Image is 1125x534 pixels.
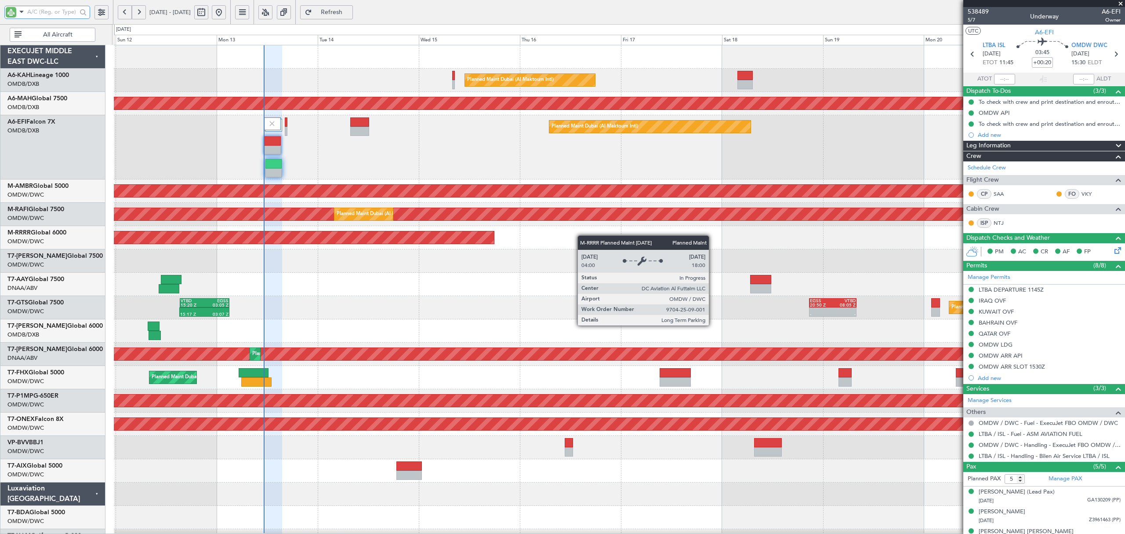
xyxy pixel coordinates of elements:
span: 15:30 [1071,59,1085,67]
div: Wed 15 [419,35,520,45]
div: To check with crew and print destination and enroute alternate [979,120,1121,128]
a: T7-[PERSON_NAME]Global 6000 [7,346,103,352]
span: M-RAFI [7,206,29,212]
div: OMDW API [979,109,1010,117]
div: LTBA DEPARTURE 1145Z [979,286,1044,293]
div: Planned Maint Dubai (Al Maktoum Intl) [337,208,423,221]
div: 08:05 Z [833,303,856,307]
div: To check with crew and print destination and enroute alternate [979,98,1121,106]
span: M-RRRR [7,230,31,236]
div: VTBD [833,299,856,303]
span: T7-[PERSON_NAME] [7,253,67,259]
span: Owner [1102,16,1121,24]
div: Tue 14 [318,35,419,45]
div: Underway [1030,12,1059,21]
span: LTBA ISL [983,41,1005,50]
a: OMDW/DWC [7,517,44,525]
span: PM [995,248,1004,256]
span: 11:45 [999,59,1013,67]
div: 15:17 Z [180,312,204,317]
a: M-AMBRGlobal 5000 [7,183,69,189]
a: OMDW/DWC [7,401,44,409]
a: NTJ [994,219,1013,227]
span: T7-GTS [7,300,28,306]
div: EGSS [204,299,229,303]
span: ELDT [1088,59,1102,67]
label: Planned PAX [968,475,1001,483]
div: - [810,312,833,317]
span: A6-KAH [7,72,30,78]
a: OMDB/DXB [7,331,39,339]
span: A6-EFI [1102,7,1121,16]
div: Thu 16 [520,35,621,45]
img: gray-close.svg [268,120,276,128]
div: FO [1065,189,1079,199]
div: Add new [978,374,1121,382]
span: T7-ONEX [7,416,35,422]
a: OMDW/DWC [7,471,44,479]
span: AC [1018,248,1026,256]
div: Mon 20 [924,35,1025,45]
a: T7-ONEXFalcon 8X [7,416,64,422]
span: T7-BDA [7,509,29,516]
div: Sat 18 [722,35,823,45]
div: EGSS [810,299,833,303]
span: (5/5) [1093,462,1106,471]
span: [DATE] - [DATE] [149,8,191,16]
div: - [833,312,856,317]
a: OMDW / DWC - Handling - ExecuJet FBO OMDW / DWC [979,441,1121,449]
span: [DATE] [979,497,994,504]
span: T7-AAY [7,276,29,282]
a: T7-BDAGlobal 5000 [7,509,65,516]
span: Refresh [314,9,350,15]
a: A6-MAHGlobal 7500 [7,95,67,102]
button: All Aircraft [10,28,95,42]
span: [DATE] [1071,50,1089,59]
span: 538489 [968,7,989,16]
a: T7-[PERSON_NAME]Global 6000 [7,323,103,329]
div: IRAQ OVF [979,297,1006,304]
div: Fri 17 [621,35,722,45]
span: [DATE] [979,517,994,524]
a: Manage Permits [968,273,1010,282]
div: Add new [978,131,1121,139]
div: Planned Maint Dubai (Al Maktoum Intl) [467,73,554,87]
a: T7-AAYGlobal 7500 [7,276,64,282]
span: CR [1041,248,1048,256]
a: T7-P1MPG-650ER [7,393,58,399]
span: Z3961463 (PP) [1089,516,1121,524]
div: [DATE] [116,26,131,33]
span: Cabin Crew [966,204,999,214]
div: Planned Maint Dubai (Al Maktoum Intl) [252,347,339,361]
a: DNAA/ABV [7,354,37,362]
div: OMDW ARR API [979,352,1023,359]
span: VP-BVV [7,439,29,446]
div: Sun 19 [823,35,924,45]
span: A6-EFI [1035,28,1054,37]
span: Dispatch Checks and Weather [966,233,1050,243]
div: [PERSON_NAME] (Lead Pax) [979,488,1055,497]
span: Others [966,407,986,417]
div: 03:07 Z [204,312,229,317]
span: ATOT [977,75,992,84]
span: A6-EFI [7,119,26,125]
a: OMDW / DWC - Fuel - ExecuJet FBO OMDW / DWC [979,419,1118,427]
span: T7-[PERSON_NAME] [7,346,67,352]
a: OMDW/DWC [7,447,44,455]
span: ETOT [983,59,997,67]
span: T7-FHX [7,369,29,376]
span: Dispatch To-Dos [966,86,1011,96]
a: T7-AIXGlobal 5000 [7,463,62,469]
span: (3/3) [1093,384,1106,393]
div: QATAR OVF [979,330,1010,337]
div: BAHRAIN OVF [979,319,1017,326]
a: DNAA/ABV [7,284,37,292]
a: Manage Services [968,396,1012,405]
a: A6-KAHLineage 1000 [7,72,69,78]
button: UTC [965,27,981,35]
span: Permits [966,261,987,271]
button: Refresh [300,5,353,19]
a: OMDB/DXB [7,80,39,88]
div: 20:50 Z [810,303,833,307]
a: OMDW/DWC [7,307,44,315]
